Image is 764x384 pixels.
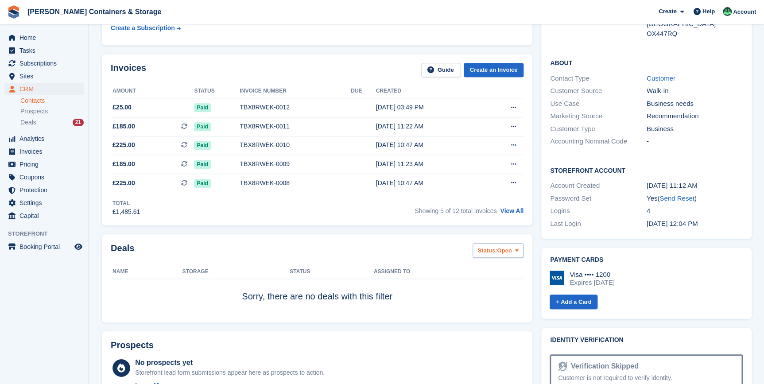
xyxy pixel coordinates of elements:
div: No prospects yet [135,357,325,368]
div: TBX8RWEK-0008 [240,178,351,188]
span: CRM [19,83,73,95]
span: Paid [194,122,210,131]
a: menu [4,209,84,222]
h2: Storefront Account [550,166,743,175]
a: menu [4,31,84,44]
span: Capital [19,209,73,222]
span: £225.00 [112,140,135,150]
div: [DATE] 03:49 PM [376,103,482,112]
a: [PERSON_NAME] Containers & Storage [24,4,165,19]
h2: Invoices [111,63,146,78]
a: Send Reset [659,194,694,202]
a: Create an Invoice [464,63,524,78]
div: [DATE] 11:22 AM [376,122,482,131]
span: Deals [20,118,36,127]
div: Marketing Source [550,111,647,121]
div: TBX8RWEK-0011 [240,122,351,131]
a: Prospects [20,107,84,116]
span: Open [497,246,512,255]
span: Analytics [19,132,73,145]
div: Yes [647,194,743,204]
a: Preview store [73,241,84,252]
span: Protection [19,184,73,196]
th: Status [290,265,374,279]
div: Expires [DATE] [570,279,614,287]
a: menu [4,83,84,95]
span: Paid [194,103,210,112]
div: TBX8RWEK-0012 [240,103,351,112]
div: Verification Skipped [567,361,639,372]
span: Paid [194,160,210,169]
div: Business [647,124,743,134]
span: Home [19,31,73,44]
a: menu [4,197,84,209]
div: TBX8RWEK-0010 [240,140,351,150]
div: £1,485.61 [112,207,140,217]
img: Visa Logo [550,271,564,285]
div: Business needs [647,99,743,109]
span: Tasks [19,44,73,57]
img: stora-icon-8386f47178a22dfd0bd8f6a31ec36ba5ce8667c1dd55bd0f319d3a0aa187defe.svg [7,5,20,19]
span: Account [733,8,756,16]
div: Recommendation [647,111,743,121]
a: Guide [421,63,460,78]
div: Customer is not required to verify identity. [558,373,734,383]
a: View All [500,207,524,214]
div: Create a Subscription [111,23,175,33]
th: Name [111,265,182,279]
span: £185.00 [112,159,135,169]
a: Deals 21 [20,118,84,127]
div: [DATE] 10:47 AM [376,178,482,188]
div: Logins [550,206,647,216]
div: OX447RQ [647,29,743,39]
h2: Deals [111,243,134,260]
span: Pricing [19,158,73,171]
button: Status: Open [473,243,524,258]
span: Coupons [19,171,73,183]
div: Storefront lead form submissions appear here as prospects to action. [135,368,325,377]
span: Help [702,7,715,16]
span: £25.00 [112,103,132,112]
div: - [647,136,743,147]
span: Settings [19,197,73,209]
th: Created [376,84,482,98]
a: Create a Subscription [111,20,181,36]
a: menu [4,158,84,171]
a: menu [4,171,84,183]
div: 4 [647,206,743,216]
a: Contacts [20,97,84,105]
span: Create [659,7,676,16]
th: Due [351,84,376,98]
th: Amount [111,84,194,98]
a: + Add a Card [550,295,597,309]
span: Paid [194,179,210,188]
div: Visa •••• 1200 [570,271,614,279]
th: Status [194,84,240,98]
a: menu [4,132,84,145]
span: Subscriptions [19,57,73,70]
div: [DATE] 11:23 AM [376,159,482,169]
span: Paid [194,141,210,150]
span: Prospects [20,107,48,116]
span: Sorry, there are no deals with this filter [242,291,392,301]
time: 2025-05-23 11:04:37 UTC [647,220,698,227]
h2: Payment cards [550,256,743,264]
th: Invoice number [240,84,351,98]
div: Accounting Nominal Code [550,136,647,147]
div: Last Login [550,219,647,229]
span: Invoices [19,145,73,158]
div: Password Set [550,194,647,204]
div: Contact Type [550,74,647,84]
th: Storage [182,265,290,279]
a: menu [4,184,84,196]
div: Use Case [550,99,647,109]
div: Walk-in [647,86,743,96]
a: menu [4,240,84,253]
div: Account Created [550,181,647,191]
a: menu [4,145,84,158]
img: Identity Verification Ready [558,361,567,371]
a: menu [4,70,84,82]
a: Customer [647,74,675,82]
div: [DATE] 10:47 AM [376,140,482,150]
div: [DATE] 11:12 AM [647,181,743,191]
